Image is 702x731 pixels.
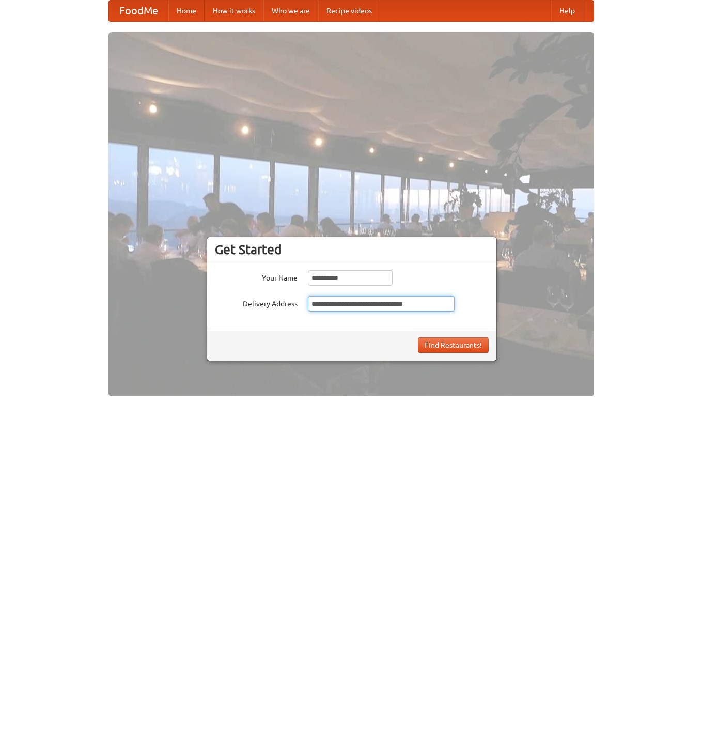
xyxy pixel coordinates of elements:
h3: Get Started [215,242,489,257]
a: Who we are [263,1,318,21]
button: Find Restaurants! [418,337,489,353]
a: FoodMe [109,1,168,21]
a: Home [168,1,205,21]
label: Your Name [215,270,298,283]
a: Help [551,1,583,21]
a: How it works [205,1,263,21]
a: Recipe videos [318,1,380,21]
label: Delivery Address [215,296,298,309]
